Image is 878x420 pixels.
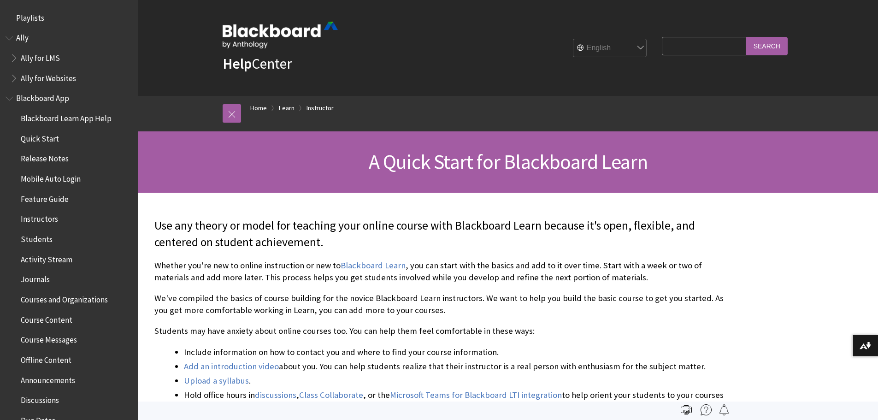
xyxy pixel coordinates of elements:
p: We've compiled the basics of course building for the novice Blackboard Learn instructors. We want... [154,292,726,316]
a: Microsoft Teams for Blackboard LTI integration [390,390,562,401]
span: Course Content [21,312,72,325]
p: Whether you're new to online instruction or new to , you can start with the basics and add to it ... [154,260,726,284]
span: Offline Content [21,352,71,365]
span: Ally for LMS [21,50,60,63]
strong: Help [223,54,252,73]
span: Quick Start [21,131,59,143]
span: Release Notes [21,151,69,164]
a: Blackboard Learn [341,260,406,271]
span: Ally [16,30,29,43]
a: Learn [279,102,295,114]
a: discussions [255,390,296,401]
img: More help [701,404,712,415]
p: Students may have anxiety about online courses too. You can help them feel comfortable in these w... [154,325,726,337]
img: Print [681,404,692,415]
p: Use any theory or model for teaching your online course with Blackboard Learn because it's open, ... [154,218,726,251]
span: Ally for Websites [21,71,76,83]
img: Blackboard by Anthology [223,22,338,48]
span: Feature Guide [21,191,69,204]
a: Home [250,102,267,114]
img: Follow this page [719,404,730,415]
li: . [184,374,726,387]
span: Announcements [21,373,75,385]
a: Class Collaborate [299,390,363,401]
input: Search [746,37,788,55]
span: Playlists [16,10,44,23]
span: Blackboard App [16,91,69,103]
span: Discussions [21,392,59,405]
li: about you. You can help students realize that their instructor is a real person with enthusiasm f... [184,360,726,373]
li: Include information on how to contact you and where to find your course information. [184,346,726,359]
a: Upload a syllabus [184,375,249,386]
nav: Book outline for Playlists [6,10,133,26]
span: Journals [21,272,50,284]
span: Instructors [21,212,58,224]
span: A Quick Start for Blackboard Learn [369,149,648,174]
span: Course Messages [21,332,77,345]
nav: Book outline for Anthology Ally Help [6,30,133,86]
span: Students [21,231,53,244]
span: Courses and Organizations [21,292,108,304]
span: Blackboard Learn App Help [21,111,112,123]
a: HelpCenter [223,54,292,73]
span: Mobile Auto Login [21,171,81,183]
select: Site Language Selector [573,39,647,58]
li: Hold office hours in , , or the to help orient your students to your courses and answer questions... [184,389,726,414]
a: Instructor [306,102,334,114]
span: Activity Stream [21,252,72,264]
a: Add an introduction video [184,361,279,372]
